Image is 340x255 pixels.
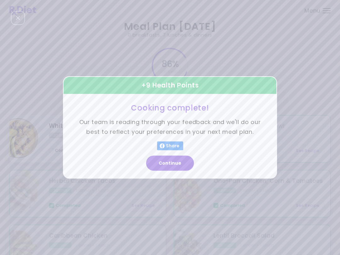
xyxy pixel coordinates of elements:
button: Share [157,142,183,150]
button: Continue [146,156,194,171]
div: Close [11,11,25,25]
h3: Cooking complete! [79,103,261,113]
span: Share [165,144,181,149]
p: Our team is reading through your feedback and we'll do our best to reflect your preferences in yo... [79,118,261,137]
div: + 9 Health Points [63,76,277,94]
